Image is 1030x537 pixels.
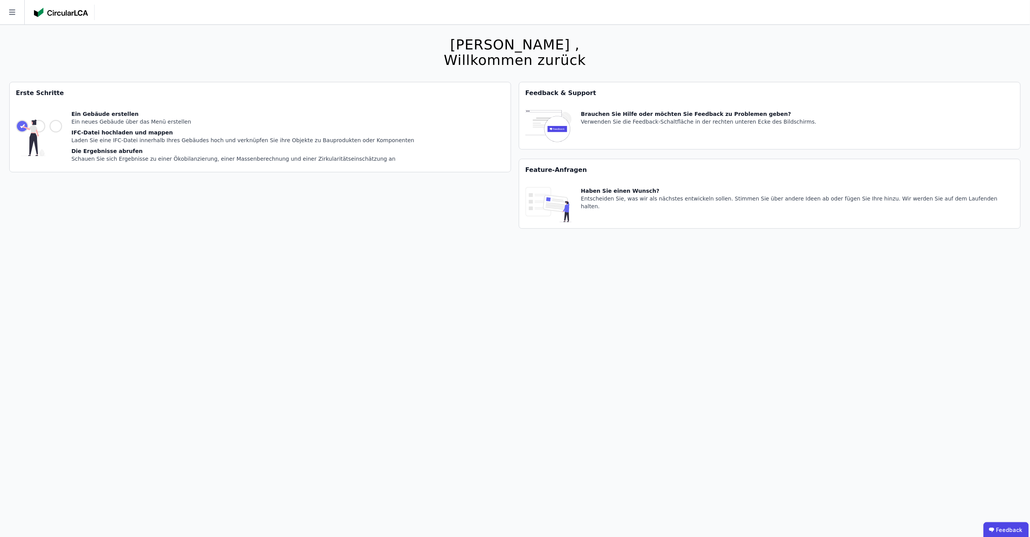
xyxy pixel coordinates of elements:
div: Verwenden Sie die Feedback-Schaltfläche in der rechten unteren Ecke des Bildschirms. [581,118,817,126]
div: Ein neues Gebäude über das Menü erstellen [71,118,414,126]
img: Concular [34,8,88,17]
img: feedback-icon-HCTs5lye.svg [525,110,572,143]
div: IFC-Datei hochladen und mappen [71,129,414,136]
div: Erste Schritte [10,82,511,104]
div: Entscheiden Sie, was wir als nächstes entwickeln sollen. Stimmen Sie über andere Ideen ab oder fü... [581,195,1014,210]
div: Feature-Anfragen [519,159,1020,181]
div: [PERSON_NAME] , [444,37,586,53]
div: Laden Sie eine IFC-Datei innerhalb Ihres Gebäudes hoch und verknüpfen Sie ihre Objekte zu Bauprod... [71,136,414,144]
div: Ein Gebäude erstellen [71,110,414,118]
img: feature_request_tile-UiXE1qGU.svg [525,187,572,222]
div: Haben Sie einen Wunsch? [581,187,1014,195]
div: Die Ergebnisse abrufen [71,147,414,155]
img: getting_started_tile-DrF_GRSv.svg [16,110,62,166]
div: Willkommen zurück [444,53,586,68]
div: Feedback & Support [519,82,1020,104]
div: Brauchen Sie Hilfe oder möchten Sie Feedback zu Problemen geben? [581,110,817,118]
div: Schauen Sie sich Ergebnisse zu einer Ökobilanzierung, einer Massenberechnung und einer Zirkularit... [71,155,414,163]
